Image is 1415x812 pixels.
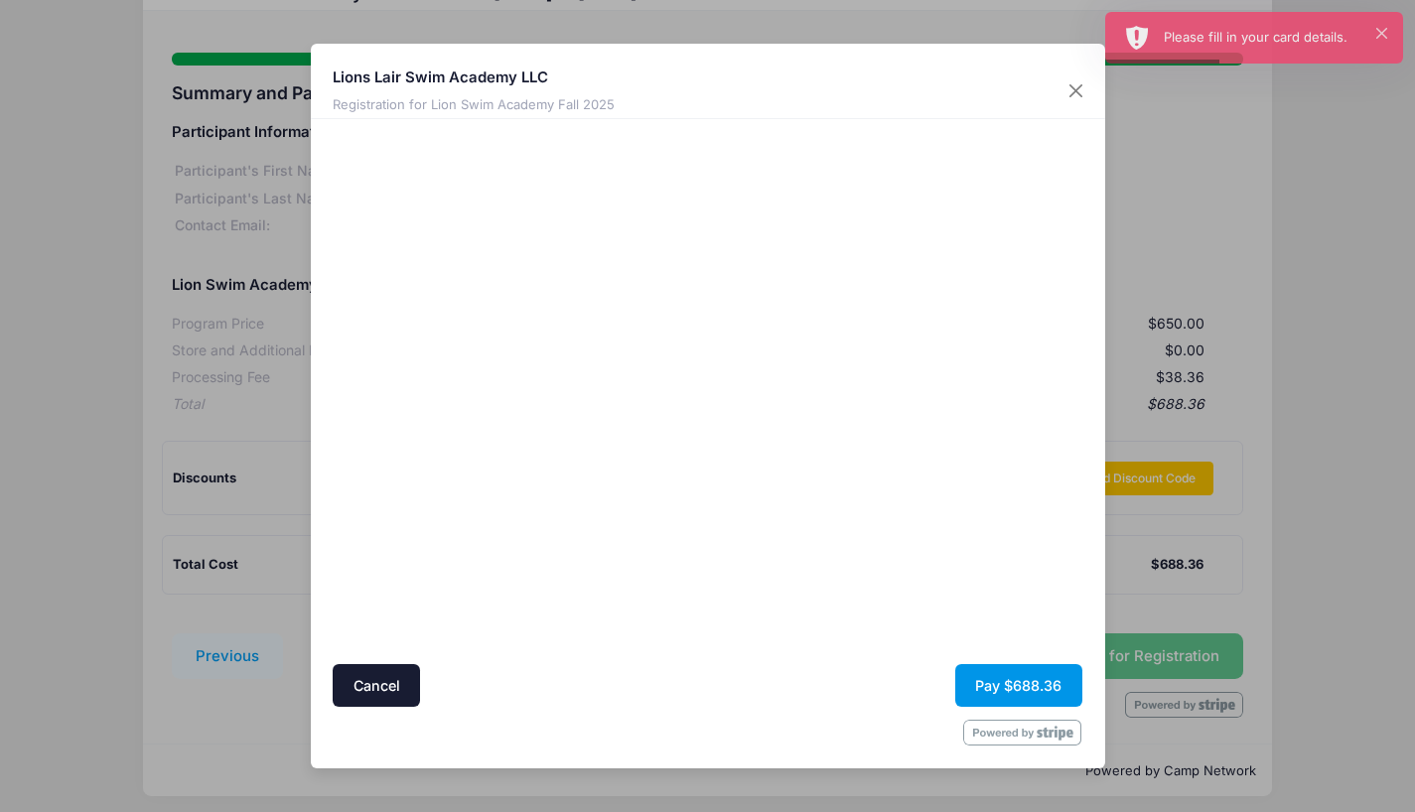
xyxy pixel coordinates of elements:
[1376,28,1387,39] button: ×
[713,125,1086,324] iframe: Secure payment input frame
[329,125,702,659] iframe: Secure address input frame
[329,343,702,347] iframe: Google autocomplete suggestions dropdown list
[1058,72,1093,108] button: Close
[333,664,420,707] button: Cancel
[1164,28,1387,48] div: Please fill in your card details.
[333,67,615,88] h5: Lions Lair Swim Academy LLC
[333,95,615,115] div: Registration for Lion Swim Academy Fall 2025
[955,664,1082,707] button: Pay $688.36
